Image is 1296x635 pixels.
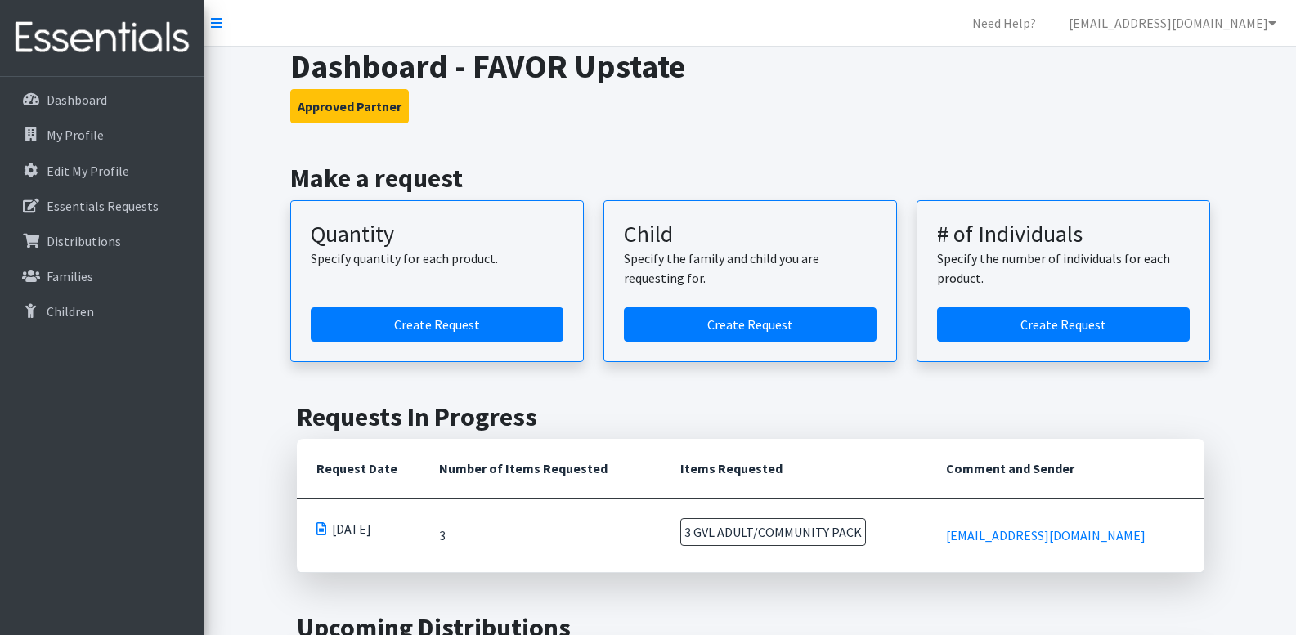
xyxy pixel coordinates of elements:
a: [EMAIL_ADDRESS][DOMAIN_NAME] [1056,7,1289,39]
h3: Quantity [311,221,563,248]
p: Distributions [47,233,121,249]
button: Approved Partner [290,89,409,123]
p: Edit My Profile [47,163,129,179]
a: Need Help? [959,7,1049,39]
a: Dashboard [7,83,198,116]
a: My Profile [7,119,198,151]
h3: Child [624,221,877,248]
a: [EMAIL_ADDRESS][DOMAIN_NAME] [946,527,1146,543]
a: Edit My Profile [7,154,198,187]
img: HumanEssentials [7,11,198,65]
span: [DATE] [332,519,371,539]
h1: Dashboard - FAVOR Upstate [290,47,1210,86]
p: Dashboard [47,92,107,108]
h2: Make a request [290,163,1210,194]
th: Number of Items Requested [419,439,661,499]
th: Request Date [297,439,419,499]
a: Create a request by quantity [311,307,563,342]
td: 3 [419,499,661,573]
a: Create a request for a child or family [624,307,877,342]
p: My Profile [47,127,104,143]
p: Families [47,268,93,284]
p: Specify quantity for each product. [311,248,563,268]
th: Comment and Sender [926,439,1204,499]
th: Items Requested [661,439,926,499]
h3: # of Individuals [937,221,1190,248]
p: Essentials Requests [47,198,159,214]
h2: Requests In Progress [297,401,1204,432]
a: Create a request by number of individuals [937,307,1190,342]
p: Specify the family and child you are requesting for. [624,248,877,288]
a: Essentials Requests [7,190,198,222]
a: Families [7,260,198,293]
span: 3 GVL ADULT/COMMUNITY PACK [680,518,866,546]
a: Distributions [7,225,198,257]
p: Specify the number of individuals for each product. [937,248,1190,288]
a: Children [7,295,198,328]
p: Children [47,303,94,320]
